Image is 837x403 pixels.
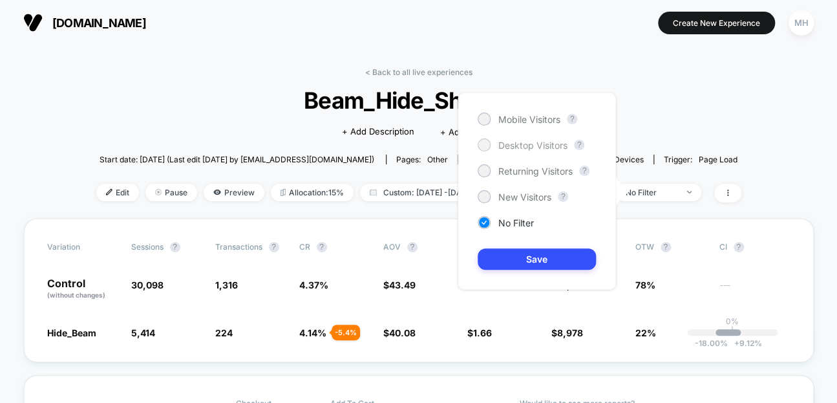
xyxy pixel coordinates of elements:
[170,242,180,252] button: ?
[687,191,692,193] img: end
[155,189,162,195] img: end
[734,242,744,252] button: ?
[131,242,164,252] span: Sessions
[19,12,150,33] button: [DOMAIN_NAME]
[635,327,656,338] span: 22%
[661,242,671,252] button: ?
[728,338,762,348] span: 9.12 %
[734,338,739,348] span: +
[389,279,416,290] span: 43.49
[579,166,589,176] button: ?
[215,327,233,338] span: 224
[473,327,492,338] span: 1.66
[215,279,238,290] span: 1,316
[204,184,264,201] span: Preview
[664,155,737,164] div: Trigger:
[131,279,164,290] span: 30,098
[271,184,354,201] span: Allocation: 15%
[498,114,560,125] span: Mobile Visitors
[498,140,567,151] span: Desktop Visitors
[551,327,583,338] span: $
[131,327,155,338] span: 5,414
[341,125,414,138] span: + Add Description
[567,114,577,124] button: ?
[47,242,118,252] span: Variation
[47,327,96,338] span: Hide_Beam
[558,191,568,202] button: ?
[658,12,775,34] button: Create New Experience
[47,291,105,299] span: (without changes)
[128,87,708,114] span: Beam_Hide_Show
[695,338,728,348] span: -18.00 %
[726,316,739,326] p: 0%
[498,166,573,177] span: Returning Visitors
[365,67,472,77] a: < Back to all live experiences
[299,242,310,252] span: CR
[467,327,492,338] span: $
[269,242,279,252] button: ?
[299,327,326,338] span: 4.14 %
[106,189,112,195] img: edit
[789,10,814,36] div: MH
[23,13,43,32] img: Visually logo
[383,279,416,290] span: $
[47,278,118,300] p: Control
[407,242,418,252] button: ?
[299,279,328,290] span: 4.37 %
[383,327,416,338] span: $
[440,127,495,137] span: + Add Images
[626,188,677,197] div: No Filter
[332,325,360,340] div: - 5.4 %
[52,16,146,30] span: [DOMAIN_NAME]
[719,281,790,300] span: ---
[317,242,327,252] button: ?
[498,191,551,202] span: New Visitors
[478,248,596,270] button: Save
[281,189,286,196] img: rebalance
[360,184,498,201] span: Custom: [DATE] - [DATE]
[383,242,401,252] span: AOV
[389,327,416,338] span: 40.08
[719,242,790,252] span: CI
[370,189,377,195] img: calendar
[427,155,448,164] span: other
[785,10,818,36] button: MH
[215,242,262,252] span: Transactions
[145,184,197,201] span: Pause
[396,155,448,164] div: Pages:
[635,242,706,252] span: OTW
[731,326,734,336] p: |
[574,140,584,150] button: ?
[557,327,583,338] span: 8,978
[100,155,374,164] span: Start date: [DATE] (Last edit [DATE] by [EMAIL_ADDRESS][DOMAIN_NAME])
[699,155,737,164] span: Page Load
[498,217,534,228] span: No Filter
[635,279,655,290] span: 78%
[96,184,139,201] span: Edit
